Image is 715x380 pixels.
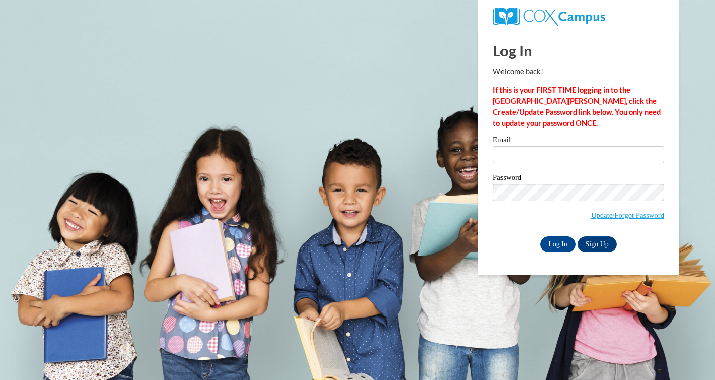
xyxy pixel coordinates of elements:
p: Welcome back! [493,66,664,77]
label: Email [493,136,664,146]
a: Sign Up [578,236,617,252]
a: COX Campus [493,12,605,20]
label: Password [493,174,664,184]
strong: If this is your FIRST TIME logging in to the [GEOGRAPHIC_DATA][PERSON_NAME], click the Create/Upd... [493,86,661,128]
input: Log In [540,236,576,252]
h1: Log In [493,40,664,61]
img: COX Campus [493,8,605,26]
a: Update/Forgot Password [591,211,664,219]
